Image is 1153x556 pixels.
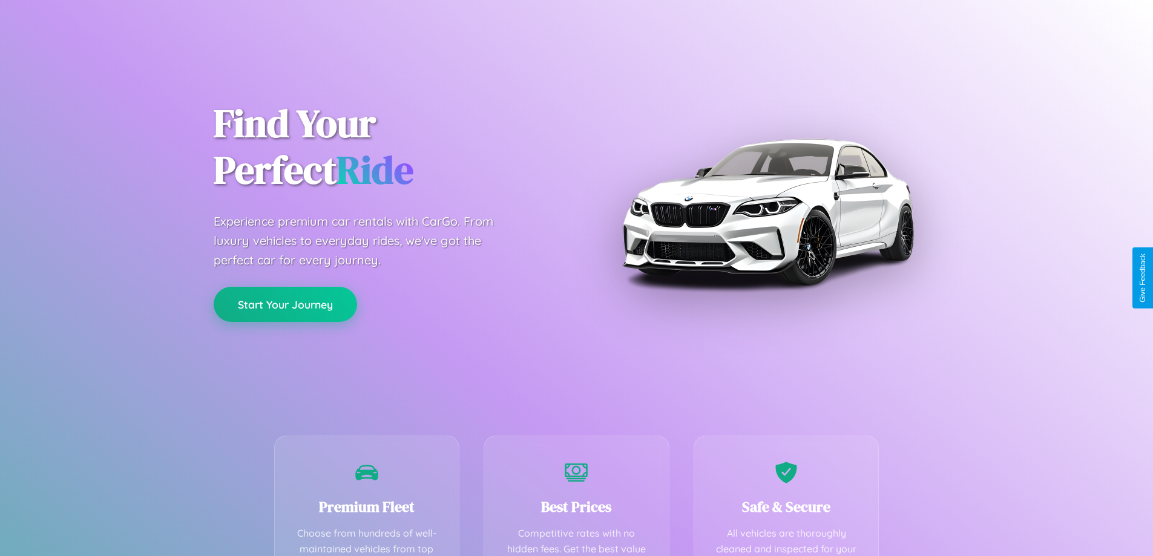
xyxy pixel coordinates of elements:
div: Give Feedback [1138,253,1147,303]
h3: Best Prices [502,497,651,517]
h3: Safe & Secure [712,497,861,517]
span: Ride [337,143,413,196]
p: Experience premium car rentals with CarGo. From luxury vehicles to everyday rides, we've got the ... [214,212,516,270]
img: Premium BMW car rental vehicle [616,61,919,363]
h1: Find Your Perfect [214,100,559,194]
h3: Premium Fleet [293,497,441,517]
button: Start Your Journey [214,287,357,322]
